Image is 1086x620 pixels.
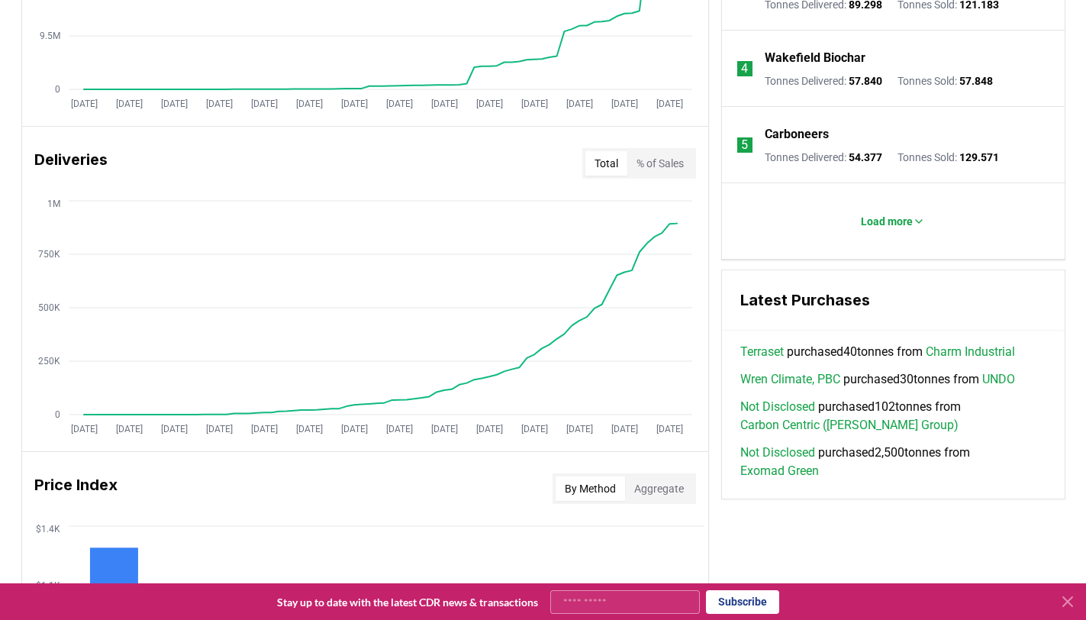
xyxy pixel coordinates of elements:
[115,98,142,109] tspan: [DATE]
[765,73,882,89] p: Tonnes Delivered :
[741,60,748,78] p: 4
[740,343,1015,361] span: purchased 40 tonnes from
[385,424,412,434] tspan: [DATE]
[475,424,502,434] tspan: [DATE]
[585,151,627,176] button: Total
[566,424,592,434] tspan: [DATE]
[566,98,592,109] tspan: [DATE]
[926,343,1015,361] a: Charm Industrial
[740,398,1046,434] span: purchased 102 tonnes from
[861,214,913,229] p: Load more
[40,31,60,41] tspan: 9.5M
[611,98,637,109] tspan: [DATE]
[430,98,457,109] tspan: [DATE]
[36,580,60,591] tspan: $1.1K
[340,98,367,109] tspan: [DATE]
[627,151,693,176] button: % of Sales
[959,151,999,163] span: 129.571
[765,150,882,165] p: Tonnes Delivered :
[38,249,60,260] tspan: 750K
[34,148,108,179] h3: Deliveries
[295,424,322,434] tspan: [DATE]
[520,98,547,109] tspan: [DATE]
[740,444,815,462] a: Not Disclosed
[897,73,993,89] p: Tonnes Sold :
[36,524,60,534] tspan: $1.4K
[765,125,829,144] a: Carboneers
[34,473,118,504] h3: Price Index
[625,476,693,501] button: Aggregate
[740,343,784,361] a: Terraset
[982,370,1015,389] a: UNDO
[740,462,819,480] a: Exomad Green
[656,424,682,434] tspan: [DATE]
[205,98,232,109] tspan: [DATE]
[740,398,815,416] a: Not Disclosed
[740,289,1046,312] h3: Latest Purchases
[385,98,412,109] tspan: [DATE]
[47,199,60,209] tspan: 1M
[340,424,367,434] tspan: [DATE]
[740,370,1015,389] span: purchased 30 tonnes from
[740,416,959,434] a: Carbon Centric ([PERSON_NAME] Group)
[849,206,937,237] button: Load more
[520,424,547,434] tspan: [DATE]
[160,424,187,434] tspan: [DATE]
[741,136,748,154] p: 5
[959,75,993,87] span: 57.848
[38,356,60,367] tspan: 250K
[740,370,840,389] a: Wren Climate, PBC
[250,424,277,434] tspan: [DATE]
[849,151,882,163] span: 54.377
[55,84,60,95] tspan: 0
[556,476,625,501] button: By Method
[38,302,60,313] tspan: 500K
[475,98,502,109] tspan: [DATE]
[897,150,999,165] p: Tonnes Sold :
[250,98,277,109] tspan: [DATE]
[611,424,637,434] tspan: [DATE]
[70,98,97,109] tspan: [DATE]
[656,98,682,109] tspan: [DATE]
[160,98,187,109] tspan: [DATE]
[430,424,457,434] tspan: [DATE]
[740,444,1046,480] span: purchased 2,500 tonnes from
[70,424,97,434] tspan: [DATE]
[55,409,60,420] tspan: 0
[205,424,232,434] tspan: [DATE]
[295,98,322,109] tspan: [DATE]
[115,424,142,434] tspan: [DATE]
[849,75,882,87] span: 57.840
[765,49,865,67] a: Wakefield Biochar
